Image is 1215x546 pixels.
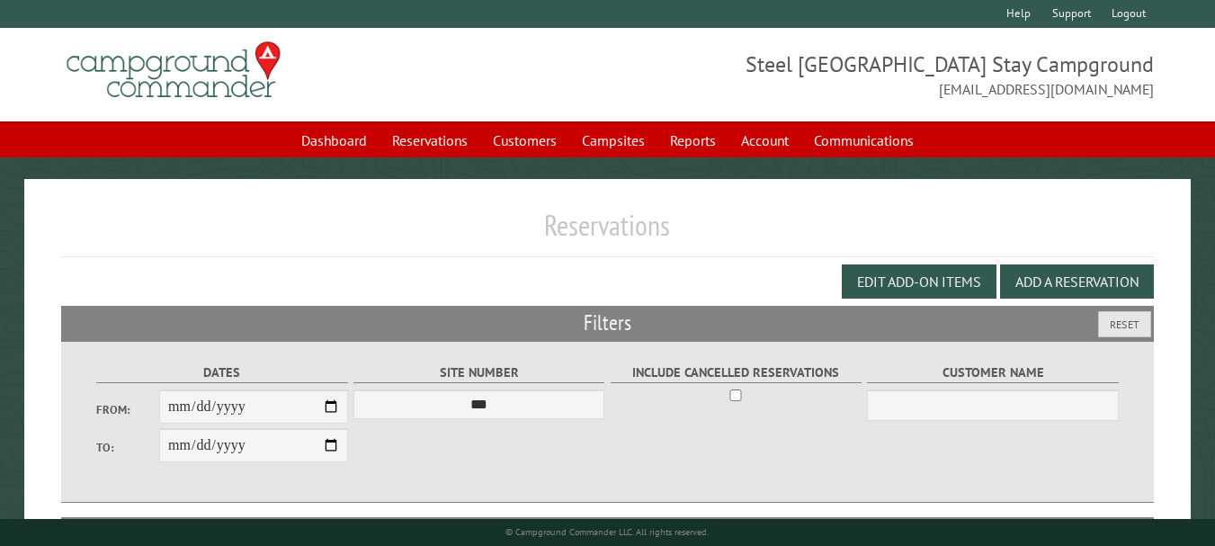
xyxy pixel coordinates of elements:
[353,363,604,383] label: Site Number
[730,123,800,157] a: Account
[61,208,1155,257] h1: Reservations
[842,264,996,299] button: Edit Add-on Items
[571,123,656,157] a: Campsites
[1098,311,1151,337] button: Reset
[1000,264,1154,299] button: Add a Reservation
[659,123,727,157] a: Reports
[867,363,1118,383] label: Customer Name
[803,123,925,157] a: Communications
[482,123,567,157] a: Customers
[505,526,709,538] small: © Campground Commander LLC. All rights reserved.
[381,123,478,157] a: Reservations
[96,401,159,418] label: From:
[290,123,378,157] a: Dashboard
[96,439,159,456] label: To:
[61,306,1155,340] h2: Filters
[61,35,286,105] img: Campground Commander
[608,49,1155,100] span: Steel [GEOGRAPHIC_DATA] Stay Campground [EMAIL_ADDRESS][DOMAIN_NAME]
[96,363,347,383] label: Dates
[611,363,862,383] label: Include Cancelled Reservations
